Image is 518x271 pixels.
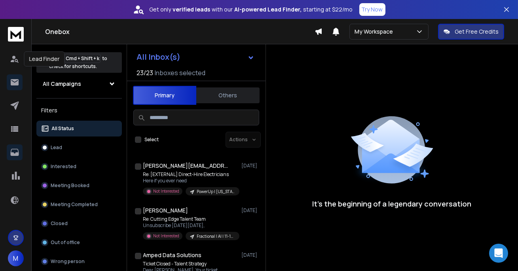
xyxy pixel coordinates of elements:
[51,201,98,208] p: Meeting Completed
[51,163,76,170] p: Interested
[51,220,68,227] p: Closed
[173,6,211,13] strong: verified leads
[143,222,238,229] p: Unsubscribe [DATE][DATE],
[153,233,179,239] p: Not Interested
[362,6,383,13] p: Try Now
[313,198,472,209] p: It’s the beginning of a legendary conversation
[36,216,122,231] button: Closed
[155,68,205,78] h3: Inboxes selected
[197,233,235,239] p: Fractional | AI | 11-1000 | Safe
[8,250,24,266] button: M
[36,105,122,116] h3: Filters
[51,125,74,132] p: All Status
[51,239,80,246] p: Out of office
[196,87,260,104] button: Others
[36,178,122,193] button: Meeting Booked
[143,251,201,259] h1: Amped Data Solutions
[143,162,230,170] h1: [PERSON_NAME][EMAIL_ADDRESS][PERSON_NAME][PERSON_NAME][DOMAIN_NAME]
[143,178,238,184] p: Here if you ever need
[36,140,122,155] button: Lead
[153,188,179,194] p: Not Interested
[45,27,315,36] h1: Onebox
[36,197,122,212] button: Meeting Completed
[43,80,81,88] h1: All Campaigns
[36,159,122,174] button: Interested
[36,76,122,92] button: All Campaigns
[150,6,353,13] p: Get only with our starting at $22/mo
[133,86,196,105] button: Primary
[455,28,499,36] p: Get Free Credits
[137,68,153,78] span: 23 / 23
[241,252,259,258] p: [DATE]
[489,244,508,263] div: Open Intercom Messenger
[24,51,65,66] div: Lead Finder
[49,55,107,70] p: Press to check for shortcuts.
[36,254,122,269] button: Wrong person
[235,6,302,13] strong: AI-powered Lead Finder,
[130,49,261,65] button: All Inbox(s)
[143,216,238,222] p: Re: Cutting Edge Talent Team
[143,207,188,214] h1: [PERSON_NAME]
[143,171,238,178] p: Re: [EXTERNAL] Direct-Hire Electricians
[36,121,122,136] button: All Status
[8,27,24,42] img: logo
[36,235,122,250] button: Out of office
[51,144,62,151] p: Lead
[144,136,159,143] label: Select
[241,207,259,214] p: [DATE]
[137,53,180,61] h1: All Inbox(s)
[143,261,238,267] p: Ticket Closed - Talent Strategy
[438,24,504,40] button: Get Free Credits
[241,163,259,169] p: [DATE]
[355,28,396,36] p: My Workspace
[197,189,235,195] p: PowerUp | [US_STATE] | Safe
[51,258,85,265] p: Wrong person
[65,54,101,63] span: Cmd + Shift + k
[359,3,385,16] button: Try Now
[51,182,89,189] p: Meeting Booked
